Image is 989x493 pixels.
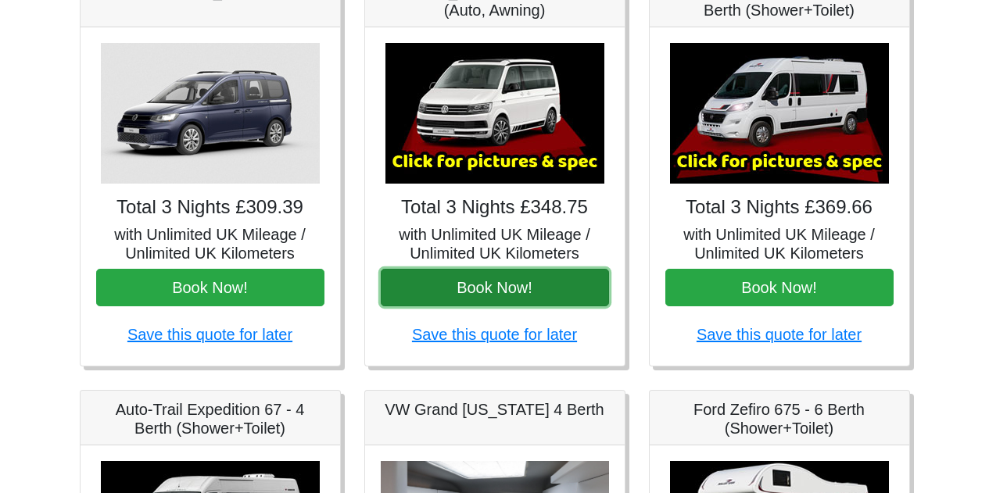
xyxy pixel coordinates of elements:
[381,225,609,263] h5: with Unlimited UK Mileage / Unlimited UK Kilometers
[665,225,894,263] h5: with Unlimited UK Mileage / Unlimited UK Kilometers
[96,400,324,438] h5: Auto-Trail Expedition 67 - 4 Berth (Shower+Toilet)
[127,326,292,343] a: Save this quote for later
[697,326,862,343] a: Save this quote for later
[385,43,604,184] img: VW California Ocean T6.1 (Auto, Awning)
[381,400,609,419] h5: VW Grand [US_STATE] 4 Berth
[412,326,577,343] a: Save this quote for later
[670,43,889,184] img: Auto-Trail Expedition 66 - 2 Berth (Shower+Toilet)
[96,269,324,306] button: Book Now!
[381,196,609,219] h4: Total 3 Nights £348.75
[96,225,324,263] h5: with Unlimited UK Mileage / Unlimited UK Kilometers
[381,269,609,306] button: Book Now!
[665,400,894,438] h5: Ford Zefiro 675 - 6 Berth (Shower+Toilet)
[665,196,894,219] h4: Total 3 Nights £369.66
[101,43,320,184] img: VW Caddy California Maxi
[665,269,894,306] button: Book Now!
[96,196,324,219] h4: Total 3 Nights £309.39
